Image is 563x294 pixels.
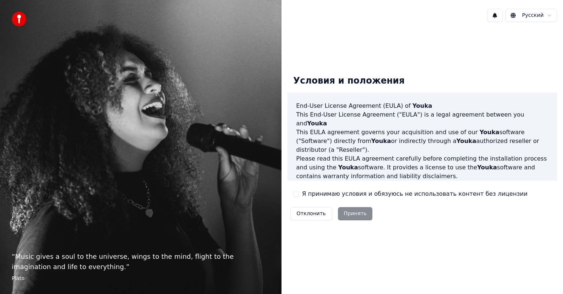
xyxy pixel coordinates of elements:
[477,164,497,171] span: Youka
[456,137,476,144] span: Youka
[296,110,548,128] p: This End-User License Agreement ("EULA") is a legal agreement between you and
[412,102,432,109] span: Youka
[287,69,411,93] div: Условия и положения
[12,251,270,272] p: “ Music gives a soul to the universe, wings to the mind, flight to the imagination and life to ev...
[371,137,391,144] span: Youka
[290,207,332,220] button: Отклонить
[296,128,548,154] p: This EULA agreement governs your acquisition and use of our software ("Software") directly from o...
[296,154,548,181] p: Please read this EULA agreement carefully before completing the installation process and using th...
[479,129,499,136] span: Youka
[12,275,270,282] footer: Plato
[296,102,548,110] h3: End-User License Agreement (EULA) of
[12,12,26,26] img: youka
[296,181,548,216] p: If you register for a free trial of the software, this EULA agreement will also govern that trial...
[338,164,358,171] span: Youka
[307,120,327,127] span: Youka
[302,190,527,198] label: Я принимаю условия и обязуюсь не использовать контент без лицензии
